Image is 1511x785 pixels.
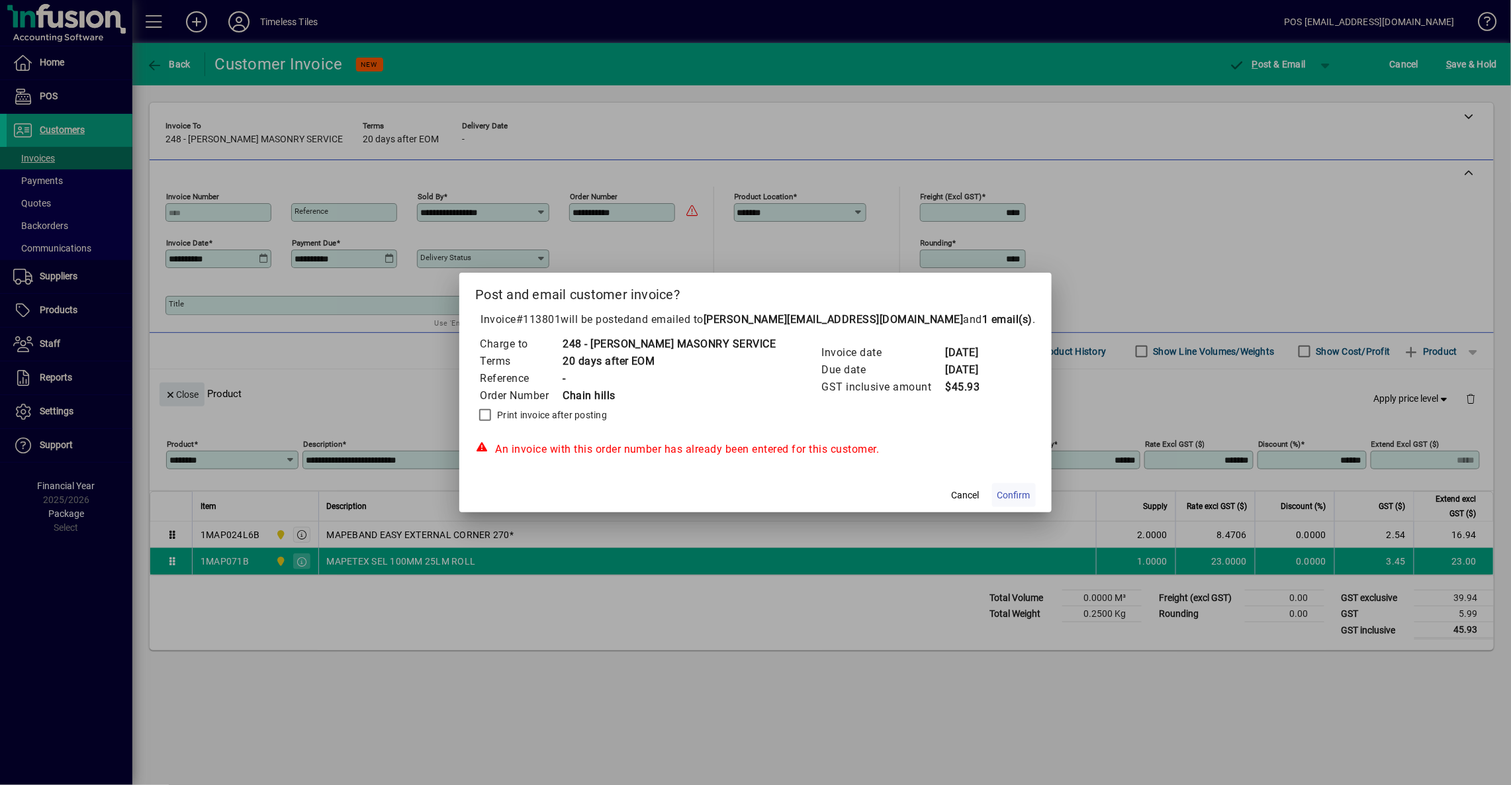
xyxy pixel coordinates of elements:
td: GST inclusive amount [821,379,945,396]
td: $45.93 [945,379,998,396]
span: Confirm [997,488,1030,502]
td: Invoice date [821,344,945,361]
td: 20 days after EOM [562,353,776,370]
b: 1 email(s) [982,313,1032,326]
td: [DATE] [945,344,998,361]
span: and [964,313,1033,326]
td: - [562,370,776,387]
p: Invoice will be posted . [475,312,1036,328]
span: #113801 [516,313,561,326]
div: An invoice with this order number has already been entered for this customer. [475,441,1036,457]
b: [PERSON_NAME][EMAIL_ADDRESS][DOMAIN_NAME] [704,313,964,326]
h2: Post and email customer invoice? [459,273,1052,311]
td: Charge to [479,336,562,353]
td: [DATE] [945,361,998,379]
td: Reference [479,370,562,387]
td: Order Number [479,387,562,404]
td: Chain hills [562,387,776,404]
td: 248 - [PERSON_NAME] MASONRY SERVICE [562,336,776,353]
button: Confirm [992,483,1036,507]
span: Cancel [952,488,980,502]
button: Cancel [944,483,987,507]
label: Print invoice after posting [494,408,607,422]
td: Terms [479,353,562,370]
td: Due date [821,361,945,379]
span: and emailed to [629,313,1032,326]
